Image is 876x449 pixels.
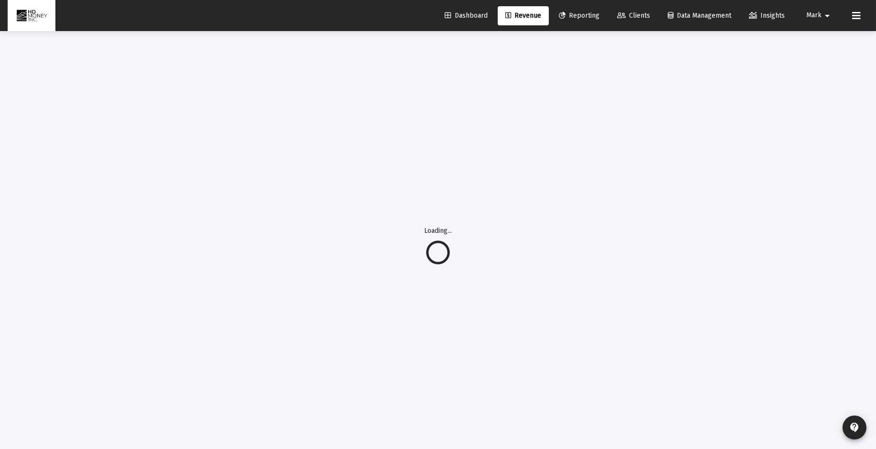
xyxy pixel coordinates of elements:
[668,11,731,20] span: Data Management
[617,11,650,20] span: Clients
[15,6,48,25] img: Dashboard
[849,422,860,433] mat-icon: contact_support
[505,11,541,20] span: Revenue
[822,6,833,25] mat-icon: arrow_drop_down
[806,11,822,20] span: Mark
[609,6,658,25] a: Clients
[559,11,599,20] span: Reporting
[437,6,495,25] a: Dashboard
[498,6,549,25] a: Revenue
[660,6,739,25] a: Data Management
[551,6,607,25] a: Reporting
[795,6,844,25] button: Mark
[749,11,785,20] span: Insights
[445,11,488,20] span: Dashboard
[741,6,792,25] a: Insights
